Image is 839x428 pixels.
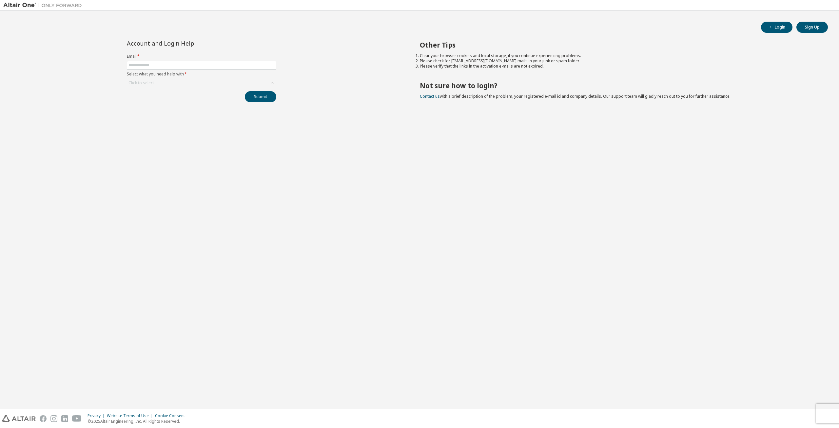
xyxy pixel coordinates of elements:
li: Clear your browser cookies and local storage, if you continue experiencing problems. [420,53,816,58]
button: Login [761,22,792,33]
li: Please check for [EMAIL_ADDRESS][DOMAIN_NAME] mails in your junk or spam folder. [420,58,816,64]
img: youtube.svg [72,415,82,422]
div: Website Terms of Use [107,413,155,418]
div: Privacy [88,413,107,418]
img: Altair One [3,2,85,9]
button: Sign Up [796,22,828,33]
img: instagram.svg [50,415,57,422]
label: Email [127,54,276,59]
img: altair_logo.svg [2,415,36,422]
button: Submit [245,91,276,102]
div: Account and Login Help [127,41,246,46]
li: Please verify that the links in the activation e-mails are not expired. [420,64,816,69]
h2: Other Tips [420,41,816,49]
label: Select what you need help with [127,71,276,77]
span: with a brief description of the problem, your registered e-mail id and company details. Our suppo... [420,93,731,99]
a: Contact us [420,93,440,99]
p: © 2025 Altair Engineering, Inc. All Rights Reserved. [88,418,189,424]
div: Cookie Consent [155,413,189,418]
div: Click to select [127,79,276,87]
div: Click to select [128,80,154,86]
img: linkedin.svg [61,415,68,422]
img: facebook.svg [40,415,47,422]
h2: Not sure how to login? [420,81,816,90]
